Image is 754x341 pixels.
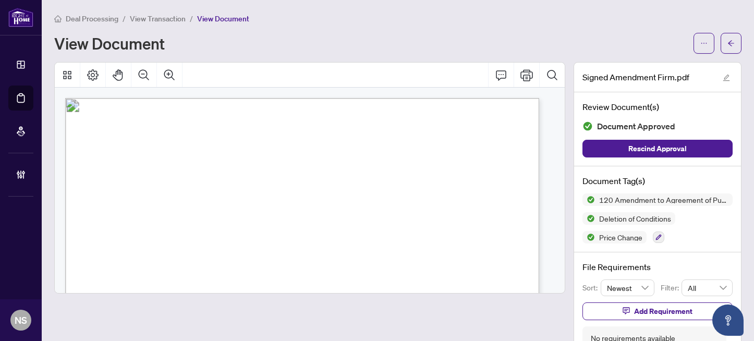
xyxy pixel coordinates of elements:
span: home [54,15,62,22]
span: Price Change [595,234,647,241]
img: Document Status [582,121,593,131]
span: 120 Amendment to Agreement of Purchase and Sale [595,196,733,203]
button: Rescind Approval [582,140,733,157]
span: edit [723,74,730,81]
img: Status Icon [582,193,595,206]
span: Signed Amendment Firm.pdf [582,71,689,83]
h1: View Document [54,35,165,52]
p: Filter: [661,282,682,294]
span: All [688,280,726,296]
span: Add Requirement [634,303,692,320]
span: Deletion of Conditions [595,215,675,222]
span: ellipsis [700,40,708,47]
span: Newest [607,280,649,296]
p: Sort: [582,282,601,294]
h4: File Requirements [582,261,733,273]
li: / [190,13,193,25]
img: Status Icon [582,212,595,225]
span: View Transaction [130,14,186,23]
h4: Document Tag(s) [582,175,733,187]
span: Document Approved [597,119,675,133]
span: NS [15,313,27,327]
img: logo [8,8,33,27]
button: Open asap [712,305,744,336]
li: / [123,13,126,25]
img: Status Icon [582,231,595,243]
h4: Review Document(s) [582,101,733,113]
button: Add Requirement [582,302,733,320]
span: arrow-left [727,40,735,47]
span: Deal Processing [66,14,118,23]
span: Rescind Approval [628,140,687,157]
span: View Document [197,14,249,23]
